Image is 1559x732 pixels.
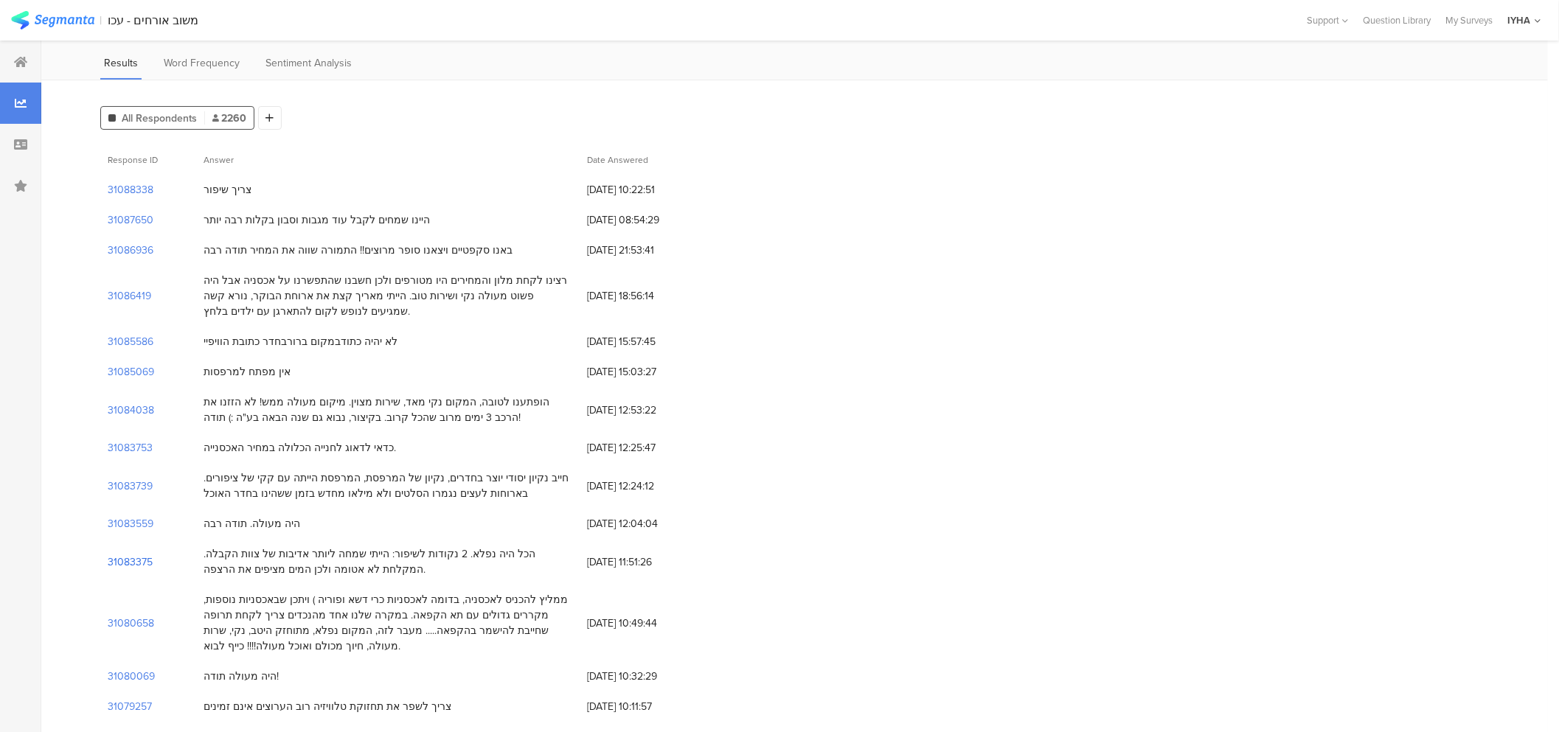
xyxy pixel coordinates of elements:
[1507,13,1530,27] div: IYHA
[108,478,153,494] section: 31083739
[587,478,705,494] span: [DATE] 12:24:12
[587,288,705,304] span: [DATE] 18:56:14
[108,212,153,228] section: 31087650
[587,699,705,714] span: [DATE] 10:11:57
[587,669,705,684] span: [DATE] 10:32:29
[587,364,705,380] span: [DATE] 15:03:27
[108,669,155,684] section: 31080069
[587,554,705,570] span: [DATE] 11:51:26
[204,364,291,380] div: אין מפתח למרפסות
[265,55,352,71] span: Sentiment Analysis
[587,153,648,167] span: Date Answered
[108,334,153,349] section: 31085586
[108,699,152,714] section: 31079257
[108,440,153,456] section: 31083753
[122,111,197,126] span: All Respondents
[108,364,154,380] section: 31085069
[204,153,234,167] span: Answer
[204,699,451,714] div: צריך לשפר את תחזוקת טלוויזיה רוב הערוצים אינם זמינים
[587,243,705,258] span: [DATE] 21:53:41
[204,592,572,654] div: ממליץ להכניס לאכסניה, בדומה לאכסניות כרי דשא ופוריה ) ויתכן שבאכסניות נוספות, מקררים גדולים עם תא...
[108,153,158,167] span: Response ID
[108,243,153,258] section: 31086936
[587,182,705,198] span: [DATE] 10:22:51
[587,616,705,631] span: [DATE] 10:49:44
[587,440,705,456] span: [DATE] 12:25:47
[204,394,572,425] div: הופתענו לטובה, המקום נקי מאד, שירות מצוין. מיקום מעולה ממש! לא הזזנו את הרכב 3 ימים מרוב שהכל קרו...
[1438,13,1500,27] a: My Surveys
[587,516,705,531] span: [DATE] 12:04:04
[11,11,94,29] img: segmanta logo
[204,273,572,319] div: רצינו לקחת מלון והמחירים היו מטורפים ולכן חשבנו שהתפשרנו על אכסניה אבל היה פשוט מעולה נקי ושירות ...
[587,402,705,418] span: [DATE] 12:53:22
[204,546,572,577] div: הכל היה נפלא. 2 נקודות לשיפור: הייתי שמחה ליותר אדיבות של צוות הקבלה. המקלחת לא אטומה ולכן המים מ...
[204,440,396,456] div: כדאי לדאוג לחנייה הכלולה במחיר האכסנייה.
[204,182,251,198] div: צריך שיפור
[108,13,199,27] div: משוב אורחים - עכו
[108,554,153,570] section: 31083375
[1355,13,1438,27] a: Question Library
[587,334,705,349] span: [DATE] 15:57:45
[204,243,513,258] div: באנו סקפטיים ויצאנו סופר מרוצים!! התמורה שווה את המחיר תודה רבה
[108,402,154,418] section: 31084038
[100,12,103,29] div: |
[204,470,572,501] div: חייב נקיון יסודי יוצר בחדרים, נקיון של המרפסת, המרפסת הייתה עם קקי של ציפורים. בארוחות לעצים נגמר...
[204,669,279,684] div: היה מעולה תודה!
[164,55,240,71] span: Word Frequency
[108,616,154,631] section: 31080658
[1307,9,1348,32] div: Support
[212,111,246,126] span: 2260
[108,288,151,304] section: 31086419
[204,334,397,349] div: לא יהיה כתודבמקום ברורבחדר כתובת הוויפיי
[204,516,300,531] div: היה מעולה. תודה רבה
[204,212,430,228] div: היינו שמחים לקבל עוד מגבות וסבון בקלות רבה יותר
[108,516,153,531] section: 31083559
[104,55,138,71] span: Results
[587,212,705,228] span: [DATE] 08:54:29
[108,182,153,198] section: 31088338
